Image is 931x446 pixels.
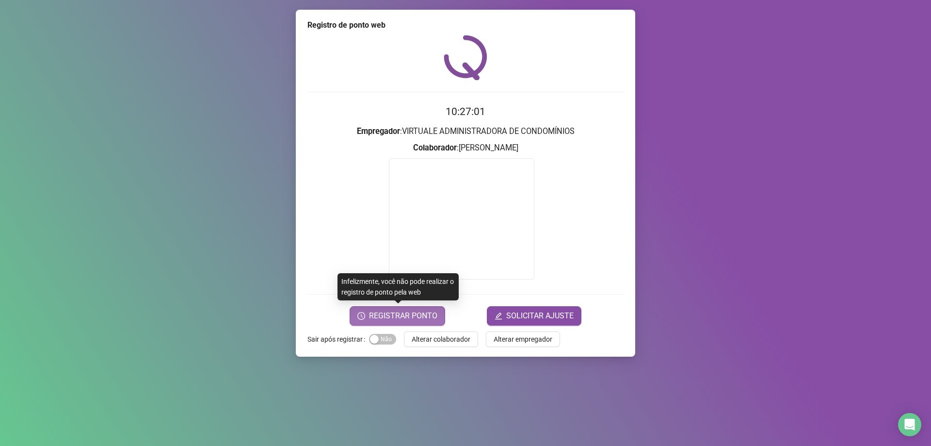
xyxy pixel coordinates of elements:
[307,125,624,138] h3: : VIRTUALE ADMINISTRADORA DE CONDOMÍNIOS
[307,19,624,31] div: Registro de ponto web
[357,312,365,320] span: clock-circle
[404,331,478,347] button: Alterar colaborador
[350,306,445,326] button: REGISTRAR PONTO
[494,334,552,345] span: Alterar empregador
[307,331,369,347] label: Sair após registrar
[446,106,485,117] time: 10:27:01
[369,310,437,322] span: REGISTRAR PONTO
[357,127,400,136] strong: Empregador
[487,306,581,326] button: editSOLICITAR AJUSTE
[444,35,487,80] img: QRPoint
[337,273,459,300] div: Infelizmente, você não pode realizar o registro de ponto pela web
[307,142,624,154] h3: : [PERSON_NAME]
[898,413,921,436] div: Open Intercom Messenger
[412,334,470,345] span: Alterar colaborador
[486,331,560,347] button: Alterar empregador
[413,143,457,152] strong: Colaborador
[506,310,574,322] span: SOLICITAR AJUSTE
[495,312,502,320] span: edit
